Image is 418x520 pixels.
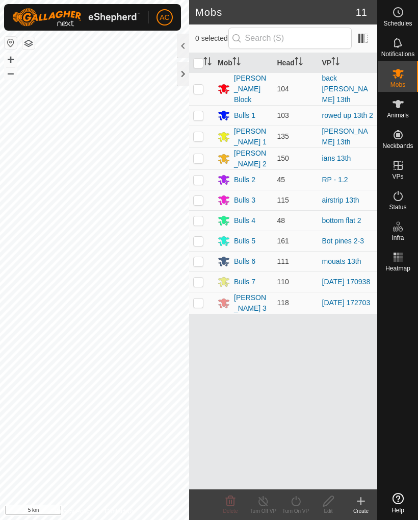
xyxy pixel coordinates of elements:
[331,59,339,67] p-sorticon: Activate to sort
[277,278,289,286] span: 110
[234,195,255,206] div: Bulls 3
[382,143,413,149] span: Neckbands
[322,111,373,119] a: rowed up 13th 2
[234,277,255,287] div: Bulls 7
[318,53,378,73] th: VP
[322,196,359,204] a: airstrip 13th
[234,215,255,226] div: Bulls 4
[22,37,35,49] button: Map Layers
[104,507,135,516] a: Contact Us
[381,51,414,57] span: Notifications
[322,299,371,307] a: [DATE] 172703
[279,507,312,515] div: Turn On VP
[5,37,17,49] button: Reset Map
[277,176,285,184] span: 45
[5,67,17,79] button: –
[5,54,17,66] button: +
[389,204,406,210] span: Status
[277,111,289,119] span: 103
[392,174,403,180] span: VPs
[228,28,352,49] input: Search (S)
[391,235,404,241] span: Infra
[223,508,238,514] span: Delete
[322,257,361,265] a: mouats 13th
[312,507,345,515] div: Edit
[390,82,405,88] span: Mobs
[12,8,140,27] img: Gallagher Logo
[383,20,412,27] span: Schedules
[54,507,92,516] a: Privacy Policy
[322,237,364,245] a: Bot pines 2-3
[234,126,269,147] div: [PERSON_NAME] 1
[160,12,169,23] span: AC
[277,196,289,204] span: 115
[322,216,361,225] a: bottom flat 2
[322,127,368,146] a: [PERSON_NAME] 13th
[195,6,356,18] h2: Mobs
[277,216,285,225] span: 48
[234,175,255,185] div: Bulls 2
[322,176,348,184] a: RP - 1.2
[277,154,289,162] span: 150
[391,507,404,513] span: Help
[356,5,367,20] span: 11
[234,292,269,314] div: [PERSON_NAME] 3
[277,132,289,140] span: 135
[234,236,255,246] div: Bulls 5
[232,59,241,67] p-sorticon: Activate to sort
[214,53,273,73] th: Mob
[322,278,371,286] a: [DATE] 170938
[234,73,269,105] div: [PERSON_NAME] Block
[387,112,409,118] span: Animals
[277,257,289,265] span: 111
[277,237,289,245] span: 161
[378,489,418,517] a: Help
[345,507,377,515] div: Create
[322,154,351,162] a: ians 13th
[195,33,228,44] span: 0 selected
[295,59,303,67] p-sorticon: Activate to sort
[277,299,289,307] span: 118
[273,53,318,73] th: Head
[234,256,255,267] div: Bulls 6
[234,148,269,169] div: [PERSON_NAME] 2
[247,507,279,515] div: Turn Off VP
[277,85,289,93] span: 104
[234,110,255,121] div: Bulls 1
[203,59,212,67] p-sorticon: Activate to sort
[322,74,368,104] a: back [PERSON_NAME] 13th
[385,265,410,271] span: Heatmap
